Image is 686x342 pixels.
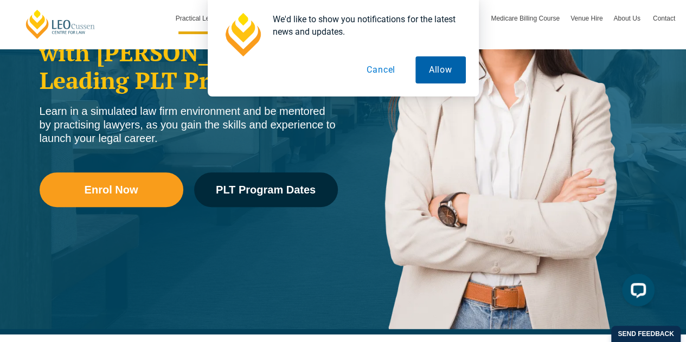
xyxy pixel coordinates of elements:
button: Allow [415,56,466,83]
span: PLT Program Dates [216,184,316,195]
span: Enrol Now [85,184,138,195]
button: Cancel [353,56,409,83]
a: Enrol Now [40,172,183,207]
img: notification icon [221,13,264,56]
div: Learn in a simulated law firm environment and be mentored by practising lawyers, as you gain the ... [40,105,338,145]
div: We'd like to show you notifications for the latest news and updates. [264,13,466,38]
iframe: LiveChat chat widget [613,269,659,315]
a: PLT Program Dates [194,172,338,207]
